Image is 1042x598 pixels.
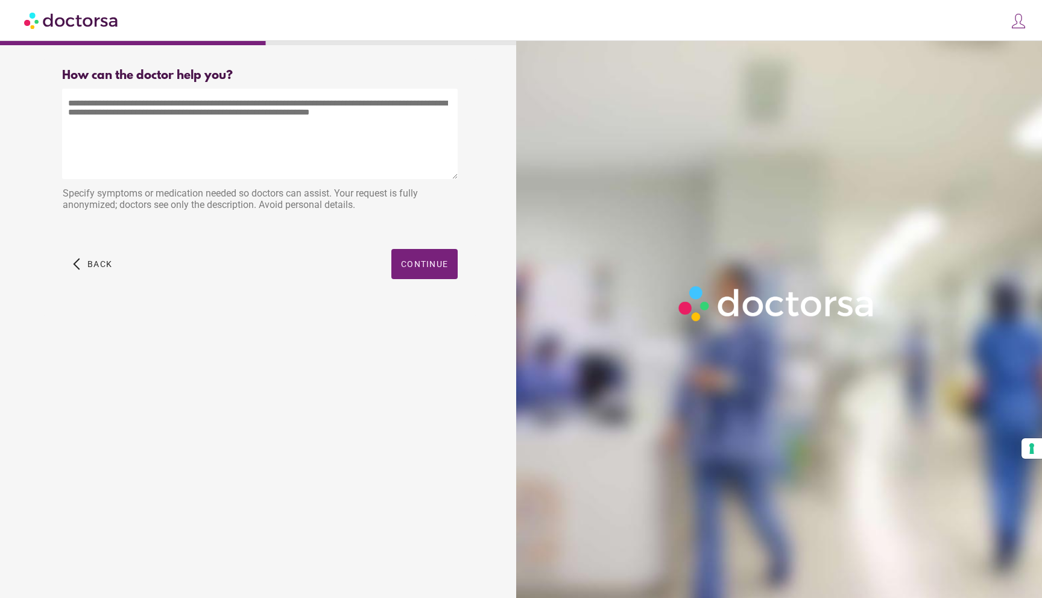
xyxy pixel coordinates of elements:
[401,259,448,269] span: Continue
[62,69,458,83] div: How can the doctor help you?
[24,7,119,34] img: Doctorsa.com
[673,280,882,327] img: Logo-Doctorsa-trans-White-partial-flat.png
[62,181,458,219] div: Specify symptoms or medication needed so doctors can assist. Your request is fully anonymized; do...
[87,259,112,269] span: Back
[391,249,458,279] button: Continue
[1021,438,1042,459] button: Your consent preferences for tracking technologies
[68,249,117,279] button: arrow_back_ios Back
[1010,13,1027,30] img: icons8-customer-100.png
